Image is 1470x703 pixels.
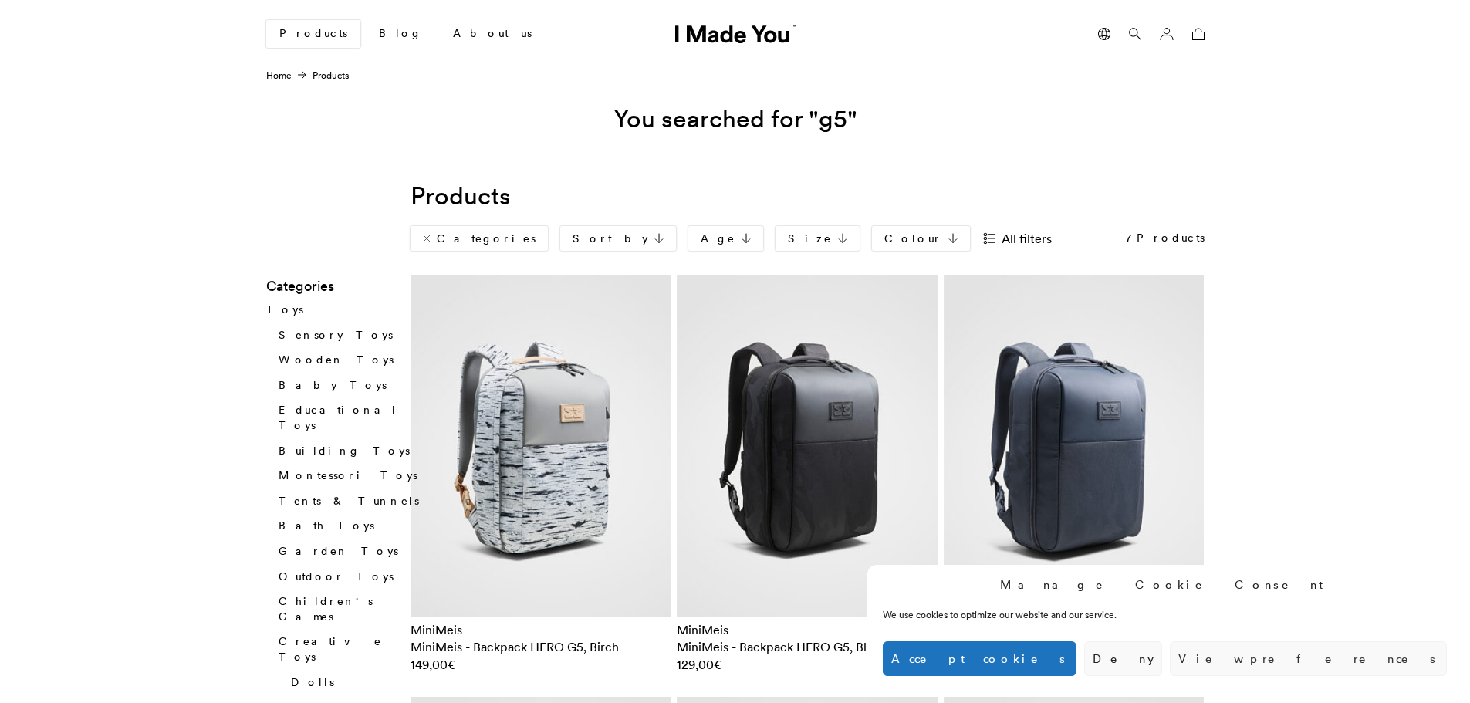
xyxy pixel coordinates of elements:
a: Sensory Toys [279,327,393,341]
a: Age [688,226,763,251]
a: Products [266,20,360,48]
a: Tents & Tunnels [279,494,419,508]
img: MiniMeis - Backpack HERO G5, Black [677,275,938,617]
a: Size [776,226,860,251]
a: All filters [982,226,1064,251]
bdi: 149,00 [411,657,456,672]
a: About us [441,21,544,47]
div: We use cookies to optimize our website and our service. [883,608,1218,622]
a: Sort by [560,226,676,251]
a: Children's Games [279,594,373,624]
h3: Categories [266,275,428,296]
nav: Products [266,69,349,83]
h2: MiniMeis - Backpack HERO G5, Black [677,638,938,655]
a: MiniMeis MiniMeis - Backpack HERO G5, Black 129,00€ [677,621,938,673]
button: View preferences [1170,641,1447,676]
bdi: 129,00 [677,657,722,672]
span: € [714,657,722,672]
a: Garden Toys [279,544,398,558]
a: Dolls [291,674,334,688]
div: MiniMeis [677,621,938,638]
a: Home [266,69,292,81]
a: Toys [266,302,303,316]
a: MiniMeis MiniMeis - Backpack HERO G5, Birch 149,00€ [411,621,671,673]
a: Wooden Toys [279,353,394,367]
a: Educational Toys [279,403,397,432]
a: Bath Toys [279,519,374,532]
a: Baby Toys [279,378,387,392]
a: Building Toys [279,443,410,457]
h2: MiniMeis - Backpack HERO G5, Birch [411,638,671,655]
div: Manage Cookie Consent [1000,576,1330,593]
span: € [448,657,456,672]
a: Categories [411,226,548,251]
h1: Products [411,179,1205,214]
a: Blog [367,21,434,47]
a: Outdoor Toys [279,569,394,583]
a: Creative Toys [279,634,382,664]
a: Montessori Toys [279,468,417,482]
button: Deny [1084,641,1162,676]
img: MiniMeis - Backpack HERO G5, Dusk Blue [944,275,1205,617]
button: Accept cookies [883,641,1076,676]
span: 7 [1126,231,1137,245]
a: Colour [872,226,970,251]
div: MiniMeis [411,621,671,638]
h2: You searched for "g5" [266,104,1205,154]
p: Products [1126,231,1205,246]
